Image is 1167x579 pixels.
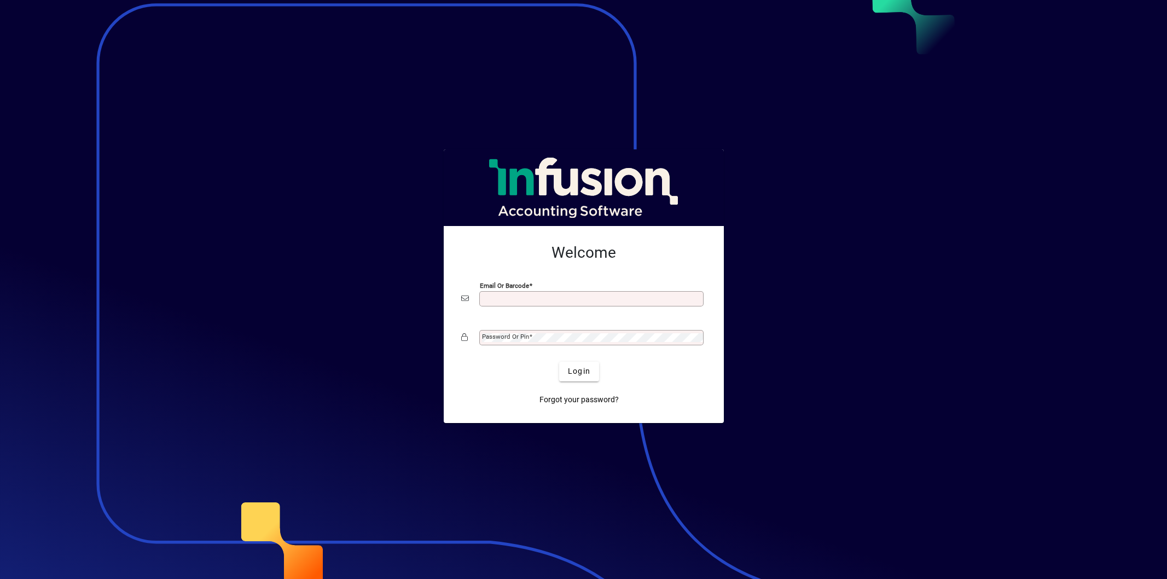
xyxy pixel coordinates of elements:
[482,333,529,340] mat-label: Password or Pin
[568,366,590,377] span: Login
[461,244,706,262] h2: Welcome
[559,362,599,381] button: Login
[480,281,529,289] mat-label: Email or Barcode
[539,394,619,406] span: Forgot your password?
[535,390,623,410] a: Forgot your password?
